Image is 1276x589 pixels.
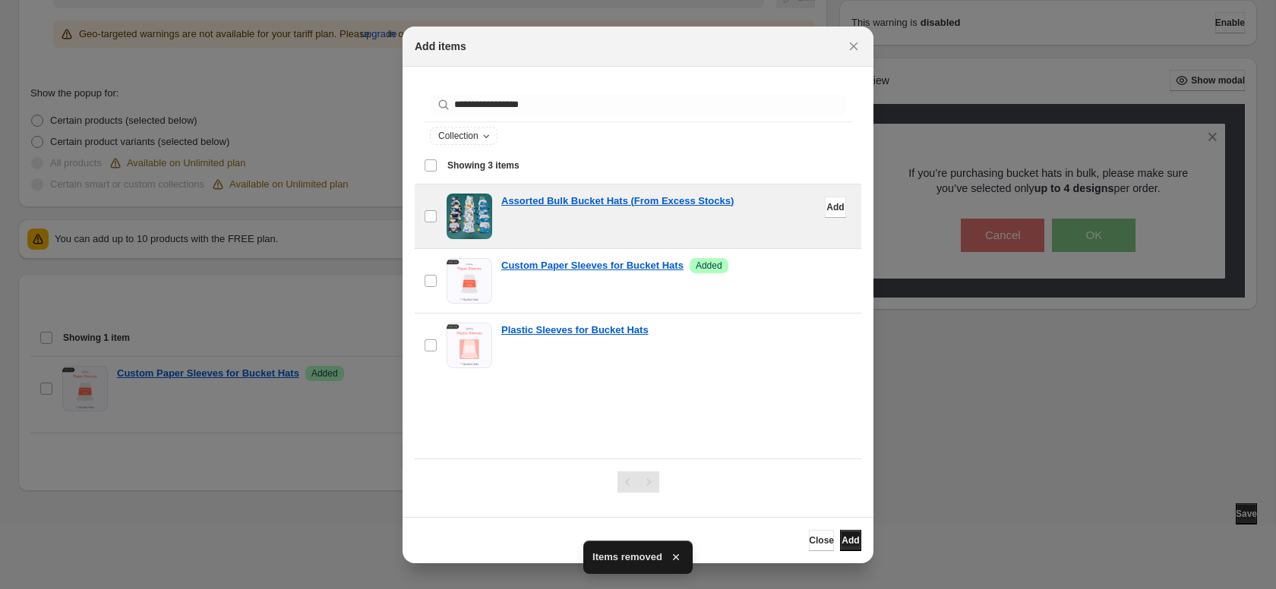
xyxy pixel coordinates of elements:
span: Add [842,534,859,546]
span: Collection [438,130,478,142]
img: Assorted Bulk Bucket Hats (From Excess Stocks) [447,194,492,239]
span: Items removed [592,550,662,565]
a: Custom Paper Sleeves for Bucket Hats [501,258,684,273]
button: Add [840,530,861,551]
span: Showing 3 items [447,159,520,172]
button: Add [825,197,846,218]
img: Custom Paper Sleeves for Bucket Hats [447,258,492,304]
a: Assorted Bulk Bucket Hats (From Excess Stocks) [501,194,734,209]
button: Collection [431,128,497,144]
h2: Add items [415,39,466,54]
a: Plastic Sleeves for Bucket Hats [501,323,649,338]
span: Added [696,260,722,272]
button: Close [843,36,864,57]
nav: Pagination [617,471,659,493]
img: Plastic Sleeves for Bucket Hats [447,323,492,368]
button: Close [809,530,834,551]
span: Close [809,534,834,546]
span: Add [826,201,844,213]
